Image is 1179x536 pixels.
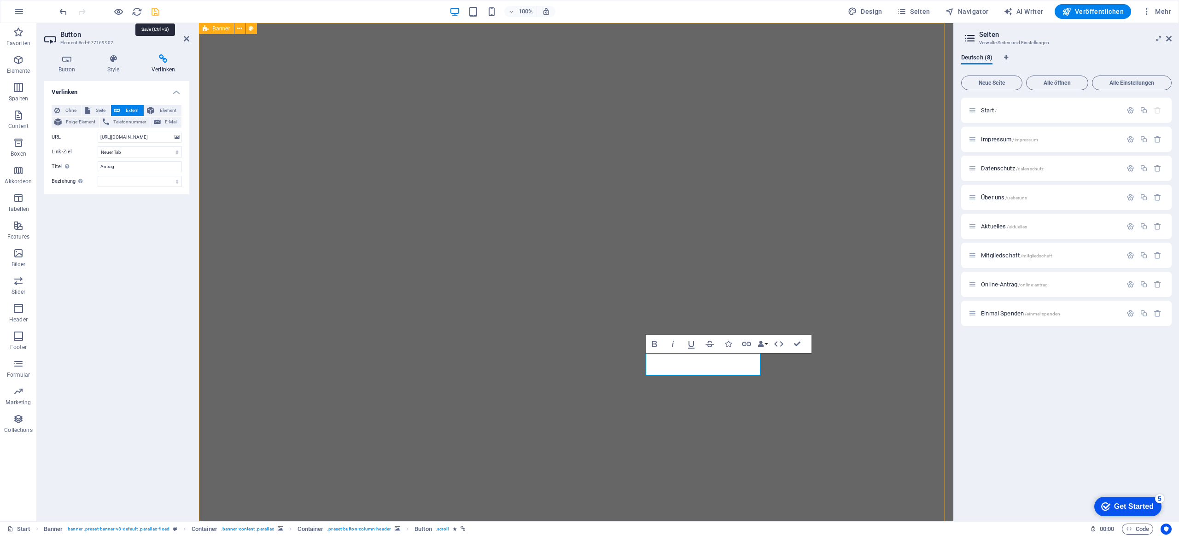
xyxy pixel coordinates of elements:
div: Entfernen [1154,222,1161,230]
div: Mitgliedschaft/mitgliedschaft [978,252,1122,258]
div: Duplizieren [1140,135,1148,143]
div: Get Started [27,10,67,18]
span: E-Mail [163,117,179,128]
button: Mehr [1138,4,1175,19]
span: Deutsch (8) [961,52,992,65]
p: Features [7,233,29,240]
h3: Verwalte Seiten und Einstellungen [979,39,1153,47]
button: AI Writer [1000,4,1047,19]
h4: Verlinken [44,81,189,98]
div: Duplizieren [1140,193,1148,201]
button: Icons [719,335,737,353]
button: HTML [770,335,788,353]
span: Seite [93,105,108,116]
div: Einmal Spenden/einmal-spenden [978,310,1122,316]
div: Entfernen [1154,164,1161,172]
div: Impressum/impressum [978,136,1122,142]
div: Duplizieren [1140,222,1148,230]
span: Navigator [945,7,989,16]
button: Neue Seite [961,76,1022,90]
div: Duplizieren [1140,106,1148,114]
span: 00 00 [1100,524,1114,535]
span: Klick zum Auswählen. Doppelklick zum Bearbeiten [44,524,63,535]
input: Titel [98,161,182,172]
p: Favoriten [6,40,30,47]
button: Confirm (Ctrl+⏎) [788,335,806,353]
div: Einstellungen [1126,135,1134,143]
p: Boxen [11,150,26,157]
span: Extern [123,105,141,116]
span: Banner [212,26,230,31]
span: Seiten [897,7,930,16]
a: Klick, um Auswahl aufzuheben. Doppelklick öffnet Seitenverwaltung [7,524,30,535]
h4: Button [44,54,93,74]
span: Alle Einstellungen [1096,80,1167,86]
span: . banner-content .parallax [221,524,274,535]
span: AI Writer [1004,7,1044,16]
div: Einstellungen [1126,193,1134,201]
span: /einmal-spenden [1025,311,1060,316]
span: Ohne [63,105,79,116]
span: Klick zum Auswählen. Doppelklick zum Bearbeiten [298,524,323,535]
span: Code [1126,524,1149,535]
button: Strikethrough [701,335,718,353]
div: Online-Antrag/online-antrag [978,281,1122,287]
i: Element verfügt über einen Hintergrund [278,526,283,531]
i: Bei Größenänderung Zoomstufe automatisch an das gewählte Gerät anpassen. [542,7,550,16]
button: Seite [82,105,111,116]
div: Aktuelles/aktuelles [978,223,1122,229]
div: Duplizieren [1140,280,1148,288]
span: Alle öffnen [1030,80,1084,86]
div: Über uns/ueberuns [978,194,1122,200]
span: Impressum [981,136,1038,143]
button: Folge-Element [52,117,99,128]
h4: Verlinken [137,54,189,74]
button: Telefonnummer [100,117,150,128]
p: Collections [4,426,32,434]
h3: Element #ed-677169902 [60,39,171,47]
p: Marketing [6,399,31,406]
button: Data Bindings [756,335,769,353]
i: Element verfügt über einen Hintergrund [395,526,400,531]
span: /ueberuns [1005,195,1027,200]
div: Entfernen [1154,193,1161,201]
label: Titel [52,161,98,172]
div: Einstellungen [1126,309,1134,317]
span: Mehr [1142,7,1171,16]
h6: Session-Zeit [1090,524,1115,535]
button: undo [58,6,69,17]
button: save [150,6,161,17]
button: Usercentrics [1161,524,1172,535]
button: Klicke hier, um den Vorschau-Modus zu verlassen [113,6,124,17]
button: Seiten [893,4,934,19]
h2: Seiten [979,30,1172,39]
nav: breadcrumb [44,524,466,535]
div: Einstellungen [1126,106,1134,114]
i: Dieses Element ist ein anpassbares Preset [173,526,177,531]
p: Footer [10,344,27,351]
button: Design [844,4,886,19]
span: Mitgliedschaft [981,252,1052,259]
span: Über uns [981,194,1027,201]
div: Duplizieren [1140,251,1148,259]
span: Einmal Spenden [981,310,1060,317]
span: Design [848,7,882,16]
div: Sprachen-Tabs [961,54,1172,72]
p: Header [9,316,28,323]
button: Veröffentlichen [1055,4,1131,19]
div: Entfernen [1154,251,1161,259]
div: Start/ [978,107,1122,113]
span: Telefonnummer [112,117,147,128]
div: Einstellungen [1126,164,1134,172]
div: Duplizieren [1140,309,1148,317]
h6: 100% [518,6,533,17]
button: Italic (Ctrl+I) [664,335,682,353]
i: Seite neu laden [132,6,142,17]
label: Link-Ziel [52,146,98,157]
span: Online-Antrag [981,281,1048,288]
span: Datenschutz [981,165,1044,172]
button: Alle öffnen [1026,76,1088,90]
button: 100% [504,6,537,17]
span: Klick, um Seite zu öffnen [981,107,997,114]
div: 5 [68,2,77,11]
